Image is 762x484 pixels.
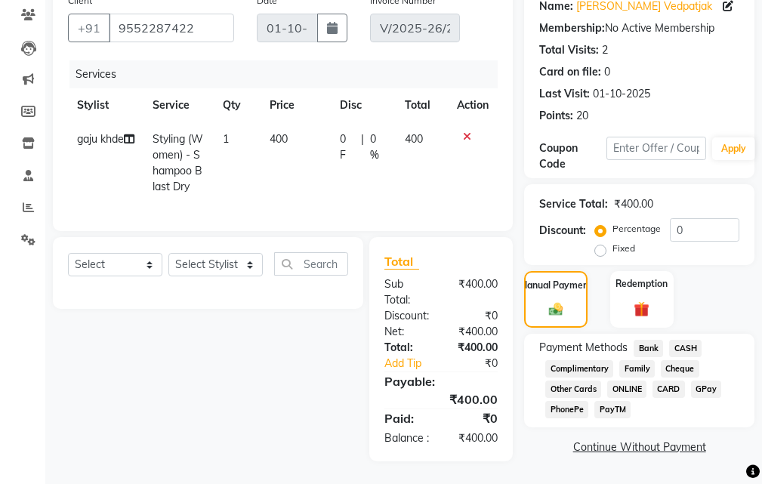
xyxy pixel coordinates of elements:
img: _gift.svg [629,300,654,319]
span: Family [619,360,655,378]
div: Total Visits: [539,42,599,58]
label: Redemption [615,277,668,291]
span: Styling (Women) - Shampoo Blast Dry [153,132,203,193]
input: Search [274,252,348,276]
div: Discount: [539,223,586,239]
span: 400 [405,132,423,146]
div: Service Total: [539,196,608,212]
th: Qty [214,88,260,122]
span: Payment Methods [539,340,628,356]
span: 0 % [370,131,387,163]
div: Sub Total: [373,276,441,308]
span: Bank [634,340,663,357]
div: ₹0 [452,356,509,371]
div: ₹0 [441,308,509,324]
span: 1 [223,132,229,146]
div: No Active Membership [539,20,739,36]
span: CARD [652,381,685,398]
div: Last Visit: [539,86,590,102]
div: 20 [576,108,588,124]
th: Disc [331,88,396,122]
span: CASH [669,340,702,357]
span: Complimentary [545,360,613,378]
th: Total [396,88,448,122]
span: Other Cards [545,381,601,398]
div: 2 [602,42,608,58]
button: Apply [712,137,755,160]
span: GPay [691,381,722,398]
span: Total [384,254,419,270]
div: ₹400.00 [373,390,509,408]
span: PhonePe [545,401,588,418]
span: ONLINE [607,381,646,398]
th: Price [261,88,332,122]
div: ₹400.00 [441,324,509,340]
input: Enter Offer / Coupon Code [606,137,706,160]
div: Balance : [373,430,441,446]
span: 400 [270,132,288,146]
div: ₹400.00 [614,196,653,212]
div: Points: [539,108,573,124]
span: PayTM [594,401,631,418]
div: 0 [604,64,610,80]
input: Search by Name/Mobile/Email/Code [109,14,234,42]
div: ₹400.00 [441,430,509,446]
div: Membership: [539,20,605,36]
span: 0 F [340,131,354,163]
div: Paid: [373,409,441,427]
label: Percentage [612,222,661,236]
label: Manual Payment [520,279,592,292]
span: | [361,131,364,163]
a: Continue Without Payment [527,439,751,455]
button: +91 [68,14,110,42]
a: Add Tip [373,356,452,371]
div: ₹400.00 [441,276,509,308]
th: Action [448,88,498,122]
th: Service [143,88,214,122]
div: Total: [373,340,441,356]
div: 01-10-2025 [593,86,650,102]
label: Fixed [612,242,635,255]
div: Net: [373,324,441,340]
div: ₹0 [441,409,509,427]
span: Cheque [661,360,699,378]
div: Payable: [373,372,509,390]
img: _cash.svg [545,301,567,317]
th: Stylist [68,88,143,122]
div: ₹400.00 [441,340,509,356]
div: Card on file: [539,64,601,80]
span: gaju khde [77,132,124,146]
div: Coupon Code [539,140,606,172]
div: Services [69,60,509,88]
div: Discount: [373,308,441,324]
